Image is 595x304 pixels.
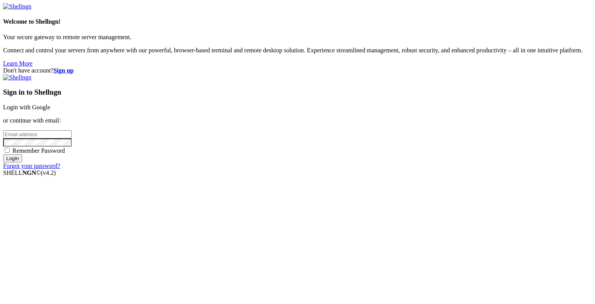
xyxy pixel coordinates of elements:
a: Forgot your password? [3,162,60,169]
a: Learn More [3,60,33,67]
a: Sign up [53,67,74,74]
img: Shellngn [3,3,31,10]
div: Don't have account? [3,67,592,74]
p: or continue with email: [3,117,592,124]
p: Your secure gateway to remote server management. [3,34,592,41]
img: Shellngn [3,74,31,81]
input: Email address [3,130,72,138]
span: SHELL © [3,169,56,176]
p: Connect and control your servers from anywhere with our powerful, browser-based terminal and remo... [3,47,592,54]
span: Remember Password [12,147,65,154]
input: Login [3,154,22,162]
input: Remember Password [5,148,10,153]
span: 4.2.0 [41,169,56,176]
b: NGN [22,169,36,176]
a: Login with Google [3,104,50,111]
h4: Welcome to Shellngn! [3,18,592,25]
h3: Sign in to Shellngn [3,88,592,97]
